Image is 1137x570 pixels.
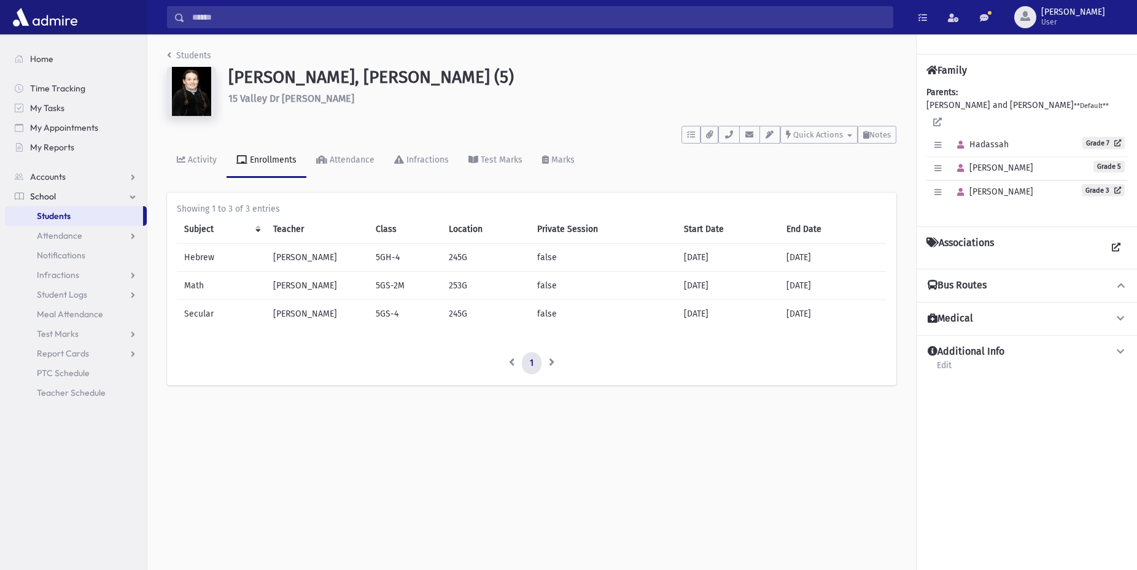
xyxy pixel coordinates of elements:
span: My Reports [30,142,74,153]
a: Test Marks [5,324,147,344]
b: Parents: [926,87,958,98]
a: Infractions [384,144,459,178]
span: Notifications [37,250,85,261]
a: Enrollments [227,144,306,178]
span: Grade 5 [1093,161,1125,172]
h4: Additional Info [928,345,1004,358]
a: Attendance [5,226,147,245]
a: Attendance [306,144,384,178]
h4: Medical [928,312,973,325]
td: [DATE] [677,272,780,300]
span: My Appointments [30,122,98,133]
td: Math [177,272,266,300]
td: 245G [441,244,530,272]
a: Teacher Schedule [5,383,147,402]
td: false [530,300,677,328]
a: Accounts [5,167,147,187]
span: Accounts [30,171,66,182]
a: School [5,187,147,206]
span: Teacher Schedule [37,387,106,398]
span: [PERSON_NAME] [1041,7,1105,17]
td: Secular [177,300,266,328]
th: Start Date [677,215,780,244]
td: 245G [441,300,530,328]
h4: Associations [926,237,994,259]
button: Medical [926,312,1127,325]
div: [PERSON_NAME] and [PERSON_NAME] [926,86,1127,217]
td: false [530,244,677,272]
input: Search [185,6,893,28]
th: Class [368,215,441,244]
a: PTC Schedule [5,363,147,383]
span: Hadassah [952,139,1009,150]
span: School [30,191,56,202]
div: Test Marks [478,155,522,165]
button: Additional Info [926,345,1127,358]
span: Student Logs [37,289,87,300]
td: [DATE] [779,272,887,300]
th: Subject [177,215,266,244]
h4: Bus Routes [928,279,987,292]
span: Quick Actions [793,130,843,139]
span: PTC Schedule [37,368,90,379]
a: Grade 7 [1082,137,1125,149]
div: Showing 1 to 3 of 3 entries [177,202,887,215]
td: [DATE] [677,244,780,272]
a: Marks [532,144,584,178]
td: false [530,272,677,300]
a: Home [5,49,147,69]
h4: Family [926,64,967,76]
a: Report Cards [5,344,147,363]
a: Time Tracking [5,79,147,98]
span: Home [30,53,53,64]
td: [DATE] [677,300,780,328]
span: User [1041,17,1105,27]
th: Private Session [530,215,677,244]
span: [PERSON_NAME] [952,163,1033,173]
td: [PERSON_NAME] [266,244,369,272]
span: Students [37,210,71,221]
th: Location [441,215,530,244]
div: Attendance [327,155,374,165]
td: 5GS-4 [368,300,441,328]
th: End Date [779,215,887,244]
th: Teacher [266,215,369,244]
span: Time Tracking [30,83,85,94]
td: 253G [441,272,530,300]
a: My Tasks [5,98,147,118]
div: Infractions [404,155,449,165]
td: 5GS-2M [368,272,441,300]
a: Meal Attendance [5,304,147,324]
td: 5GH-4 [368,244,441,272]
a: Edit [936,358,952,380]
a: Activity [167,144,227,178]
span: Infractions [37,269,79,280]
div: Enrollments [247,155,297,165]
h1: [PERSON_NAME], [PERSON_NAME] (5) [228,67,896,88]
a: Students [167,50,211,61]
nav: breadcrumb [167,49,211,67]
span: Report Cards [37,348,89,359]
button: Quick Actions [780,126,858,144]
td: [DATE] [779,300,887,328]
span: Attendance [37,230,82,241]
a: Infractions [5,265,147,285]
div: Activity [185,155,217,165]
a: Grade 3 [1082,184,1125,196]
a: Test Marks [459,144,532,178]
td: [PERSON_NAME] [266,300,369,328]
span: Test Marks [37,328,79,339]
img: AdmirePro [10,5,80,29]
a: My Reports [5,137,147,157]
td: [DATE] [779,244,887,272]
td: Hebrew [177,244,266,272]
div: Marks [549,155,575,165]
td: [PERSON_NAME] [266,272,369,300]
a: Notifications [5,245,147,265]
a: My Appointments [5,118,147,137]
span: My Tasks [30,102,64,114]
a: View all Associations [1105,237,1127,259]
button: Bus Routes [926,279,1127,292]
h6: 15 Valley Dr [PERSON_NAME] [228,93,896,104]
span: Notes [869,130,891,139]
